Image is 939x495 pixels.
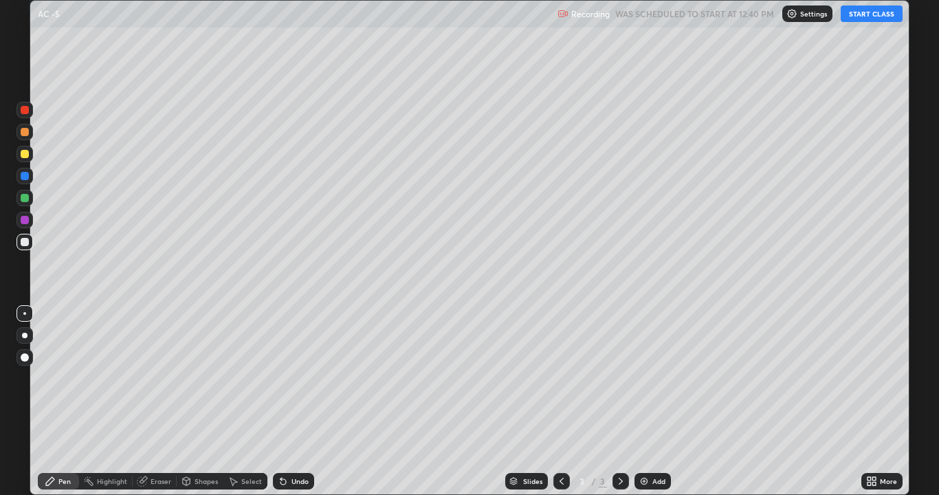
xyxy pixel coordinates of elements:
[800,10,827,17] p: Settings
[639,476,650,487] img: add-slide-button
[615,8,774,20] h5: WAS SCHEDULED TO START AT 12:40 PM
[195,478,218,485] div: Shapes
[291,478,309,485] div: Undo
[592,477,596,485] div: /
[97,478,127,485] div: Highlight
[38,8,60,19] p: AC -5
[575,477,589,485] div: 3
[571,9,610,19] p: Recording
[557,8,568,19] img: recording.375f2c34.svg
[880,478,897,485] div: More
[786,8,797,19] img: class-settings-icons
[599,475,607,487] div: 3
[151,478,171,485] div: Eraser
[241,478,262,485] div: Select
[841,5,903,22] button: START CLASS
[652,478,665,485] div: Add
[523,478,542,485] div: Slides
[58,478,71,485] div: Pen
